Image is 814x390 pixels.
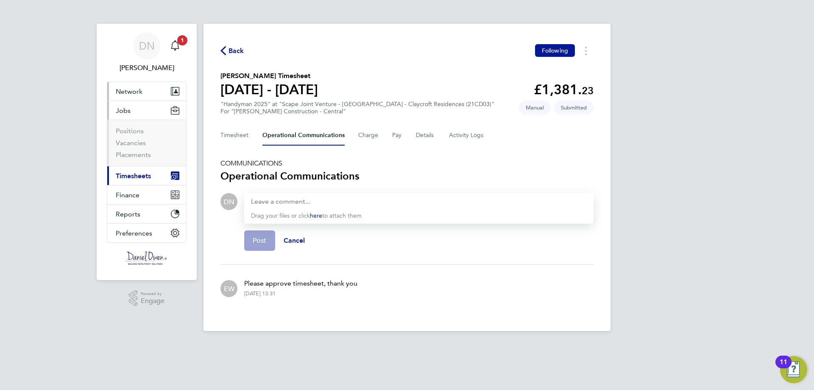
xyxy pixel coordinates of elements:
[251,212,362,219] span: Drag your files or click to attach them
[107,205,186,223] button: Reports
[275,230,314,251] button: Cancel
[220,108,494,115] div: For "[PERSON_NAME] Construction - Central"
[116,127,144,135] a: Positions
[392,125,402,146] button: Pay
[220,159,594,168] h5: COMMUNICATIONS
[578,44,594,57] button: Timesheets Menu
[107,166,186,185] button: Timesheets
[116,87,142,95] span: Network
[107,224,186,242] button: Preferences
[97,24,197,280] nav: Main navigation
[220,101,494,115] div: "Handyman 2025" at "Scape Joint Venture - [GEOGRAPHIC_DATA] - Claycroft Residences (21CD03)"
[107,32,187,73] a: DN[PERSON_NAME]
[107,251,187,265] a: Go to home page
[262,125,345,146] button: Operational Communications
[167,32,184,59] a: 1
[780,362,787,373] div: 11
[220,169,594,183] h3: Operational Communications
[220,45,244,56] button: Back
[116,139,146,147] a: Vacancies
[554,101,594,115] span: This timesheet is Submitted.
[519,101,551,115] span: This timesheet was manually created.
[534,81,594,98] app-decimal: £1,381.
[542,47,568,54] span: Following
[535,44,575,57] button: Following
[116,151,151,159] a: Placements
[244,290,276,297] div: [DATE] 13:31
[449,125,485,146] button: Activity Logs
[220,125,249,146] button: Timesheet
[116,191,139,199] span: Finance
[107,120,186,166] div: Jobs
[284,236,305,244] span: Cancel
[220,193,237,210] div: Danielle Nail
[229,46,244,56] span: Back
[416,125,435,146] button: Details
[107,101,186,120] button: Jobs
[141,290,164,297] span: Powered by
[244,278,357,289] p: Please approve timesheet, thank you
[116,210,140,218] span: Reports
[220,81,318,98] h1: [DATE] - [DATE]
[116,107,131,115] span: Jobs
[310,212,322,219] a: here
[107,185,186,204] button: Finance
[141,297,164,305] span: Engage
[220,71,318,81] h2: [PERSON_NAME] Timesheet
[139,40,155,51] span: DN
[116,172,151,180] span: Timesheets
[129,290,165,306] a: Powered byEngage
[125,251,168,265] img: danielowen-logo-retina.png
[177,35,187,45] span: 1
[358,125,379,146] button: Charge
[220,280,237,297] div: Emma Wells
[116,229,152,237] span: Preferences
[224,197,234,206] span: DN
[780,356,807,383] button: Open Resource Center, 11 new notifications
[582,84,594,97] span: 23
[107,82,186,101] button: Network
[107,63,187,73] span: Danielle Nail
[224,284,234,293] span: EW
